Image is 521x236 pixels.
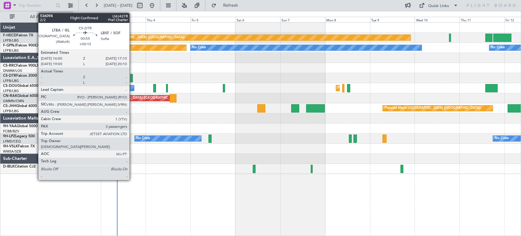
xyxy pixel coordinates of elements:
[89,33,185,42] div: Planned Maint [GEOGRAPHIC_DATA] ([GEOGRAPHIC_DATA])
[3,99,24,103] a: GMMN/CMN
[114,83,210,93] div: Planned Maint [GEOGRAPHIC_DATA] ([GEOGRAPHIC_DATA])
[416,1,461,10] button: Quick Links
[74,12,84,17] div: [DATE]
[104,3,132,8] span: [DATE] - [DATE]
[136,134,150,143] div: No Crew
[3,74,16,78] span: CS-DTR
[414,17,459,22] div: Wed 10
[3,109,19,113] a: LFPB/LBG
[3,34,33,37] a: F-HECDFalcon 7X
[280,17,325,22] div: Sun 7
[3,104,37,108] a: CS-JHHGlobal 6000
[3,89,19,93] a: LFPB/LBG
[3,84,17,88] span: CS-DOU
[3,94,17,98] span: CN-RAK
[3,44,16,47] span: F-GPNJ
[56,17,101,22] div: Tue 2
[3,165,36,168] a: D-IBLKCitation CJ2
[208,1,245,10] button: Refresh
[3,74,37,78] a: CS-DTRFalcon 2000
[3,44,39,47] a: F-GPNJFalcon 900EX
[3,165,15,168] span: D-IBLK
[3,124,17,128] span: 9H-YAA
[80,104,176,113] div: Planned Maint [GEOGRAPHIC_DATA] ([GEOGRAPHIC_DATA])
[3,145,18,148] span: 9H-VSLK
[3,79,19,83] a: LFPB/LBG
[338,83,434,93] div: Planned Maint [GEOGRAPHIC_DATA] ([GEOGRAPHIC_DATA])
[190,17,235,22] div: Fri 5
[3,68,22,73] a: DNMM/LOS
[428,3,449,9] div: Quick Links
[101,17,146,22] div: Wed 3
[80,94,180,103] div: Unplanned Maint [GEOGRAPHIC_DATA] ([GEOGRAPHIC_DATA])
[370,17,415,22] div: Tue 9
[494,134,508,143] div: No Crew
[3,149,21,154] a: WMSA/SZB
[325,17,370,22] div: Mon 8
[3,48,19,53] a: LFPB/LBG
[3,124,38,128] a: 9H-YAAGlobal 5000
[218,3,243,8] span: Refresh
[3,145,35,148] a: 9H-VSLKFalcon 7X
[3,135,35,138] a: 9H-LPZLegacy 500
[3,129,19,134] a: FCBB/BZV
[146,17,190,22] div: Thu 4
[7,12,66,22] button: All Aircraft
[459,17,504,22] div: Thu 11
[3,34,16,37] span: F-HECD
[192,43,206,52] div: No Crew
[235,17,280,22] div: Sat 6
[19,1,54,10] input: Trip Number
[3,104,16,108] span: CS-JHH
[16,15,64,19] span: All Aircraft
[3,64,16,68] span: CS-RRC
[3,38,19,43] a: LFPB/LBG
[384,104,480,113] div: Planned Maint [GEOGRAPHIC_DATA] ([GEOGRAPHIC_DATA])
[3,135,15,138] span: 9H-LPZ
[3,64,39,68] a: CS-RRCFalcon 900LX
[3,94,38,98] a: CN-RAKGlobal 6000
[491,43,505,52] div: No Crew
[3,139,21,144] a: LFMD/CEQ
[3,84,38,88] a: CS-DOUGlobal 6500
[26,43,122,52] div: Planned Maint [GEOGRAPHIC_DATA] ([GEOGRAPHIC_DATA])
